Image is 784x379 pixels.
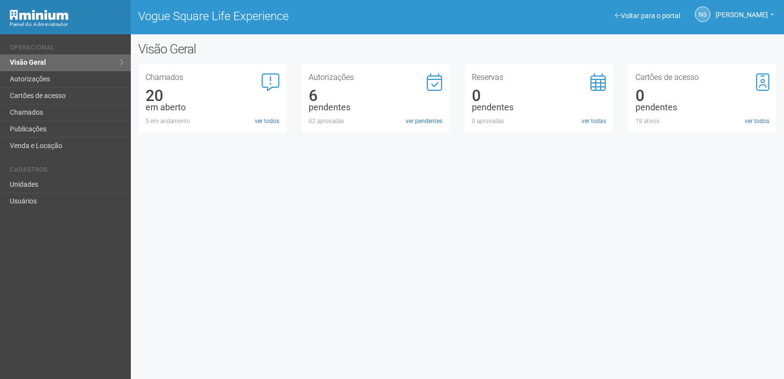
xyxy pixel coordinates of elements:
[636,117,769,126] div: 18 ativos
[472,74,606,81] h3: Reservas
[10,44,123,54] li: Operacional
[636,74,769,81] h3: Cartões de acesso
[309,74,442,81] h3: Autorizações
[146,74,279,81] h3: Chamados
[472,103,606,112] div: pendentes
[255,117,279,126] a: ver todos
[582,117,606,126] a: ver todas
[146,117,279,126] div: 5 em andamento
[10,166,123,177] li: Cadastros
[10,20,123,29] div: Painel do Administrador
[615,12,680,20] a: Voltar para o portal
[10,10,69,20] img: Minium
[472,91,606,100] div: 0
[146,91,279,100] div: 20
[309,91,442,100] div: 6
[472,117,606,126] div: 0 aprovadas
[715,12,774,20] a: [PERSON_NAME]
[138,42,396,56] h2: Visão Geral
[636,103,769,112] div: pendentes
[695,6,710,22] a: NS
[745,117,769,126] a: ver todos
[309,117,442,126] div: 82 aprovadas
[146,103,279,112] div: em aberto
[309,103,442,112] div: pendentes
[138,10,450,23] h1: Vogue Square Life Experience
[715,1,768,19] span: Nicolle Silva
[636,91,769,100] div: 0
[406,117,442,126] a: ver pendentes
